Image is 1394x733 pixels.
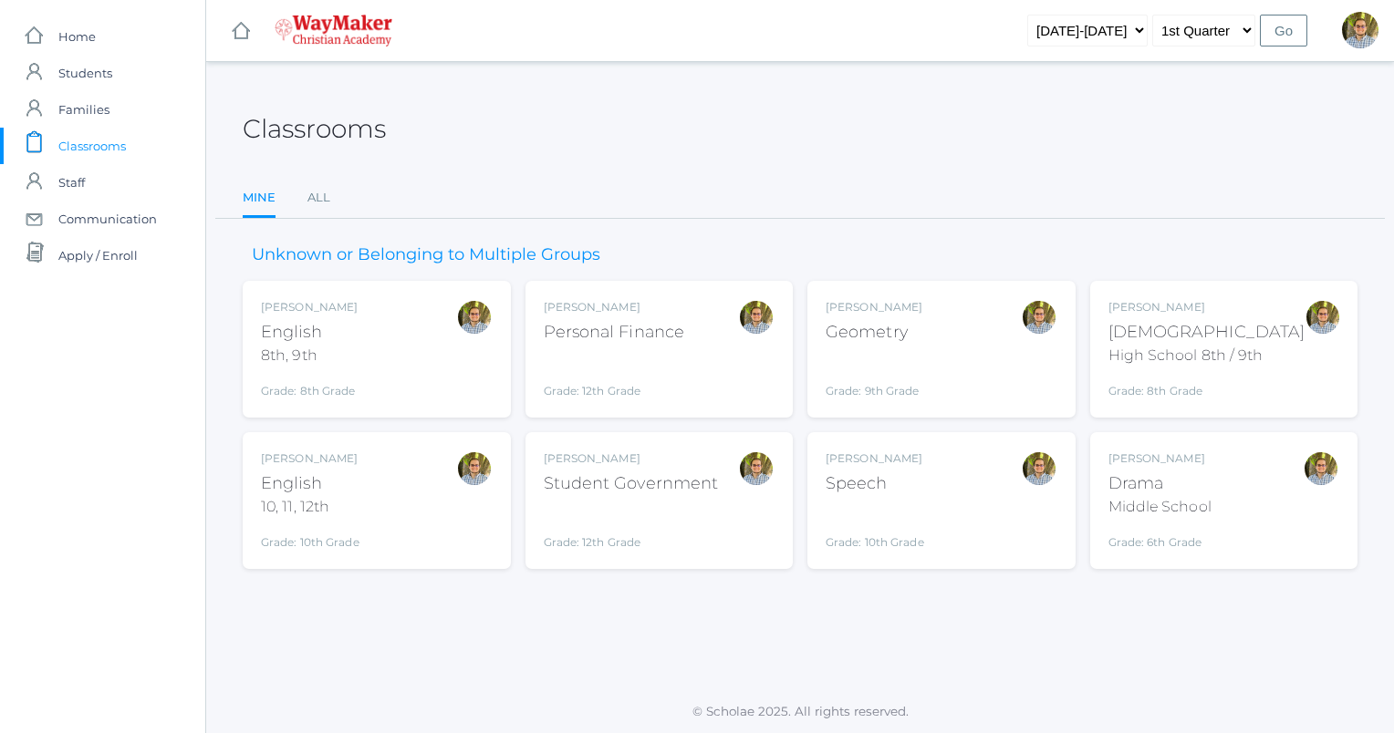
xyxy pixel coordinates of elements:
[58,201,157,237] span: Communication
[544,320,685,345] div: Personal Finance
[58,91,109,128] span: Families
[243,180,276,219] a: Mine
[1108,496,1212,518] div: Middle School
[58,18,96,55] span: Home
[261,525,359,551] div: Grade: 10th Grade
[826,299,922,315] div: [PERSON_NAME]
[826,503,924,551] div: Grade: 10th Grade
[826,352,922,399] div: Grade: 9th Grade
[826,471,924,496] div: Speech
[544,299,685,315] div: [PERSON_NAME]
[1108,345,1306,366] div: High School 8th / 9th
[261,345,358,366] div: 8th, 9th
[243,115,386,143] h2: Classrooms
[307,180,330,216] a: All
[275,15,392,46] img: waymaker-logo-stack-white-1602f2b1af18da31a5905e9982d058868370996dac5278e84edea6dabf9a3315.png
[261,471,359,496] div: English
[1021,299,1057,336] div: Kylen Braileanu
[243,246,609,264] h3: Unknown or Belonging to Multiple Groups
[261,374,358,399] div: Grade: 8th Grade
[261,450,359,467] div: [PERSON_NAME]
[58,237,138,274] span: Apply / Enroll
[1108,471,1212,496] div: Drama
[544,503,719,551] div: Grade: 12th Grade
[1108,450,1212,467] div: [PERSON_NAME]
[738,299,775,336] div: Kylen Braileanu
[544,352,685,399] div: Grade: 12th Grade
[826,320,922,345] div: Geometry
[58,128,126,164] span: Classrooms
[1108,525,1212,551] div: Grade: 6th Grade
[1260,15,1307,46] input: Go
[826,450,924,467] div: [PERSON_NAME]
[1108,299,1306,315] div: [PERSON_NAME]
[261,299,358,315] div: [PERSON_NAME]
[1305,299,1341,336] div: Kylen Braileanu
[1303,450,1339,487] div: Kylen Braileanu
[544,471,719,496] div: Student Government
[261,496,359,518] div: 10, 11, 12th
[1342,12,1378,48] div: Kylen Braileanu
[58,55,112,91] span: Students
[1108,374,1306,399] div: Grade: 8th Grade
[261,320,358,345] div: English
[544,450,719,467] div: [PERSON_NAME]
[1108,320,1306,345] div: [DEMOGRAPHIC_DATA]
[1021,450,1057,487] div: Kylen Braileanu
[738,450,775,487] div: Kylen Braileanu
[456,450,493,487] div: Kylen Braileanu
[206,702,1394,720] p: © Scholae 2025. All rights reserved.
[58,164,85,201] span: Staff
[456,299,493,336] div: Kylen Braileanu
